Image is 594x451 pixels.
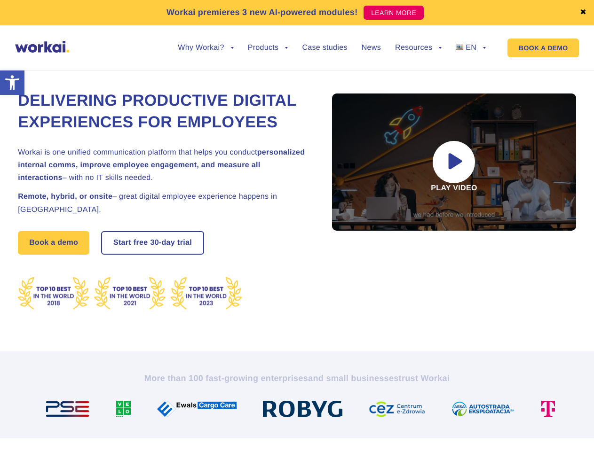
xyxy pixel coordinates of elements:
[395,44,442,52] a: Resources
[178,44,233,52] a: Why Workai?
[150,239,175,247] i: 30-day
[248,44,288,52] a: Products
[18,90,309,133] h1: Delivering Productive Digital Experiences for Employees
[18,231,89,255] a: Book a demo
[36,373,558,384] h2: More than 100 fast-growing enterprises trust Workai
[332,93,576,231] div: Play video
[466,44,476,52] span: EN
[362,44,381,52] a: News
[302,44,347,52] a: Case studies
[507,39,579,57] a: BOOK A DEMO
[102,232,203,254] a: Start free30-daytrial
[166,6,358,19] p: Workai premieres 3 new AI-powered modules!
[18,146,309,185] h2: Workai is one unified communication platform that helps you conduct – with no IT skills needed.
[580,9,586,16] a: ✖
[18,190,309,216] h2: – great digital employee experience happens in [GEOGRAPHIC_DATA].
[18,148,305,182] strong: personalized internal comms, improve employee engagement, and measure all interactions
[18,193,112,201] strong: Remote, hybrid, or onsite
[364,6,424,20] a: LEARN MORE
[308,373,398,383] i: and small businesses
